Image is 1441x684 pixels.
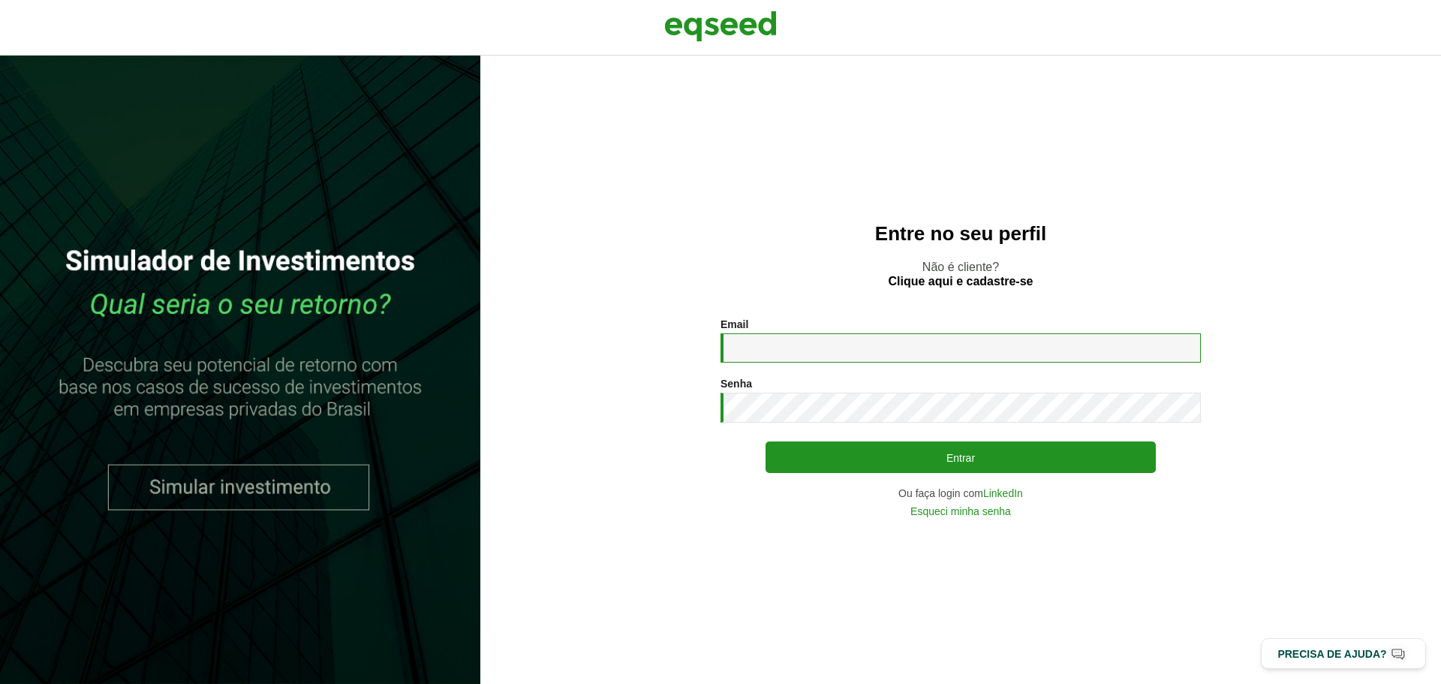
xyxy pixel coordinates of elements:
[910,506,1011,517] a: Esqueci minha senha
[664,8,777,45] img: EqSeed Logo
[720,319,748,330] label: Email
[766,441,1156,473] button: Entrar
[889,276,1033,288] a: Clique aqui e cadastre-se
[510,260,1411,288] p: Não é cliente?
[720,488,1201,499] div: Ou faça login com
[983,488,1023,499] a: LinkedIn
[720,378,752,389] label: Senha
[510,223,1411,245] h2: Entre no seu perfil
